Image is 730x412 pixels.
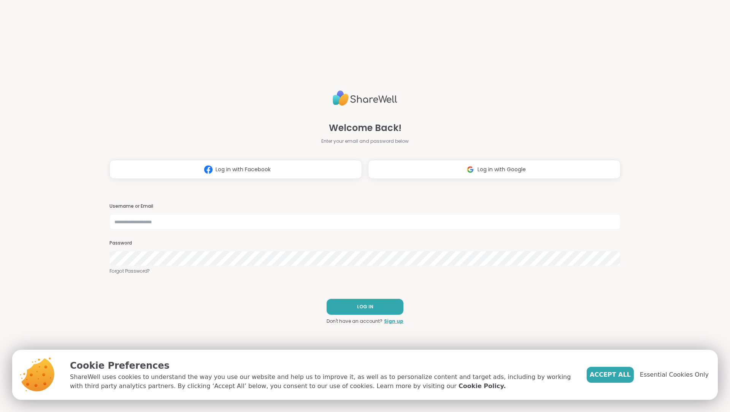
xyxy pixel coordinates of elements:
p: Cookie Preferences [70,359,574,373]
span: Essential Cookies Only [640,370,709,379]
a: Forgot Password? [109,268,620,275]
button: Log in with Google [368,160,620,179]
span: Enter your email and password below [321,138,409,145]
h3: Username or Email [109,203,620,210]
img: ShareWell Logo [333,87,397,109]
span: Accept All [590,370,631,379]
button: Accept All [587,367,634,383]
button: LOG IN [327,299,403,315]
button: Log in with Facebook [109,160,362,179]
a: Cookie Policy. [459,382,506,391]
h3: Password [109,240,620,246]
p: ShareWell uses cookies to understand the way you use our website and help us to improve it, as we... [70,373,574,391]
span: Welcome Back! [329,121,401,135]
a: Sign up [384,318,403,325]
img: ShareWell Logomark [463,163,478,177]
img: ShareWell Logomark [201,163,216,177]
span: Don't have an account? [327,318,382,325]
span: Log in with Google [478,166,526,174]
span: LOG IN [357,303,373,310]
span: Log in with Facebook [216,166,271,174]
